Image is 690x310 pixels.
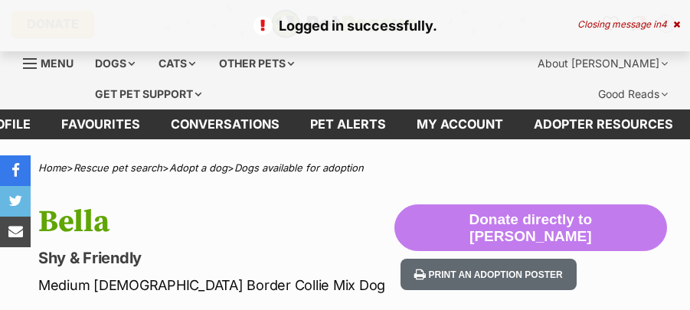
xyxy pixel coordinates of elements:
[401,109,518,139] a: My account
[148,48,206,79] div: Cats
[587,79,679,109] div: Good Reads
[84,48,146,79] div: Dogs
[38,162,67,174] a: Home
[38,247,394,269] p: Shy & Friendly
[15,15,675,36] p: Logged in successfully.
[38,275,394,295] p: Medium [DEMOGRAPHIC_DATA] Border Collie Mix Dog
[23,48,84,76] a: Menu
[74,162,162,174] a: Rescue pet search
[518,109,688,139] a: Adopter resources
[84,79,212,109] div: Get pet support
[38,204,394,240] h1: Bella
[208,48,305,79] div: Other pets
[169,162,227,174] a: Adopt a dog
[577,19,680,30] div: Closing message in
[41,57,74,70] span: Menu
[401,259,577,290] button: Print an adoption poster
[46,109,155,139] a: Favourites
[394,204,667,252] button: Donate directly to [PERSON_NAME]
[527,48,679,79] div: About [PERSON_NAME]
[295,109,401,139] a: Pet alerts
[661,18,667,30] span: 4
[234,162,364,174] a: Dogs available for adoption
[155,109,295,139] a: conversations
